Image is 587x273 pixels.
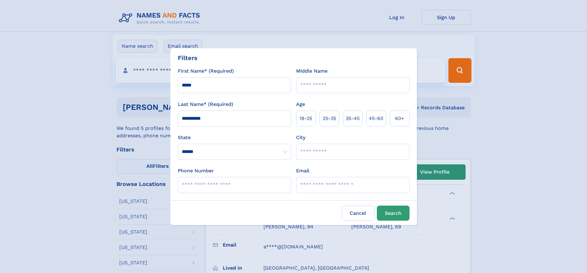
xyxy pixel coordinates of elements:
[178,134,291,141] label: State
[178,53,198,62] div: Filters
[395,115,404,122] span: 60+
[296,101,305,108] label: Age
[346,115,360,122] span: 35‑45
[300,115,312,122] span: 18‑25
[178,67,234,75] label: First Name* (Required)
[178,101,233,108] label: Last Name* (Required)
[296,134,305,141] label: City
[377,206,410,221] button: Search
[296,67,328,75] label: Middle Name
[342,206,374,221] label: Cancel
[323,115,336,122] span: 25‑35
[369,115,383,122] span: 45‑60
[178,167,214,175] label: Phone Number
[296,167,309,175] label: Email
